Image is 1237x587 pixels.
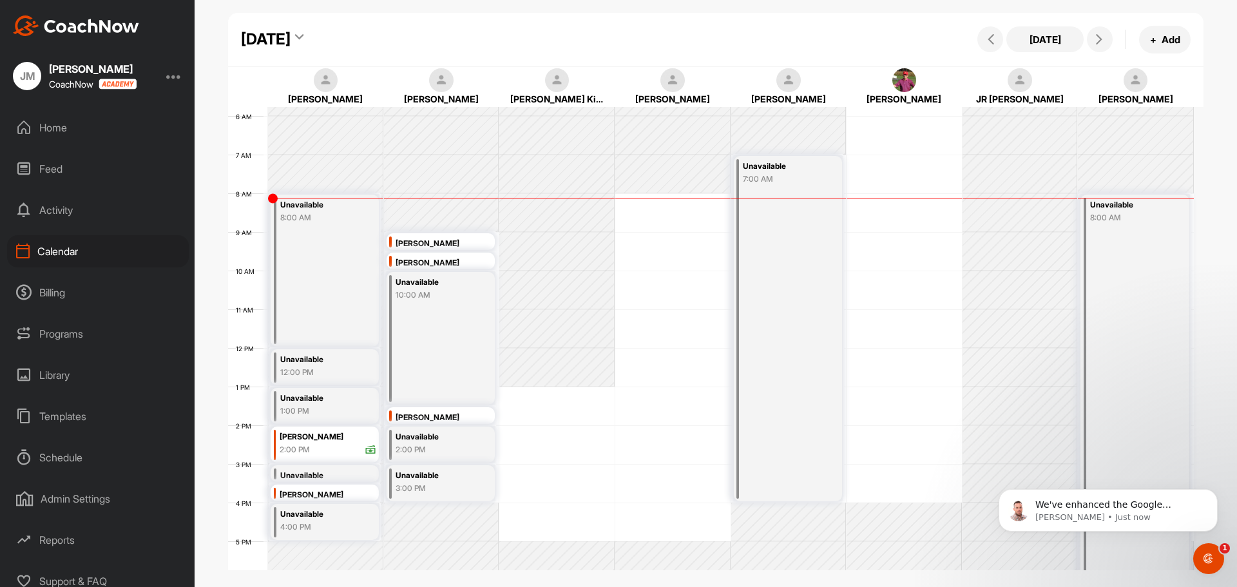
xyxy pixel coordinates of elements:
[314,68,338,93] img: square_default-ef6cabf814de5a2bf16c804365e32c732080f9872bdf737d349900a9daf73cf9.png
[660,68,685,93] img: square_default-ef6cabf814de5a2bf16c804365e32c732080f9872bdf737d349900a9daf73cf9.png
[99,79,137,90] img: CoachNow acadmey
[278,92,372,106] div: [PERSON_NAME]
[7,441,189,474] div: Schedule
[228,267,267,275] div: 10 AM
[1124,68,1148,93] img: square_default-ef6cabf814de5a2bf16c804365e32c732080f9872bdf737d349900a9daf73cf9.png
[396,468,477,483] div: Unavailable
[742,92,836,106] div: [PERSON_NAME]
[7,194,189,226] div: Activity
[280,367,362,378] div: 12:00 PM
[228,113,265,120] div: 6 AM
[396,236,492,251] div: [PERSON_NAME]
[56,50,222,61] p: Message from Alex, sent Just now
[396,256,492,271] div: [PERSON_NAME]
[394,92,488,106] div: [PERSON_NAME]
[1139,26,1191,53] button: +Add
[743,173,825,185] div: 7:00 AM
[241,28,291,51] div: [DATE]
[280,468,362,483] div: Unavailable
[280,198,362,213] div: Unavailable
[545,68,570,93] img: square_default-ef6cabf814de5a2bf16c804365e32c732080f9872bdf737d349900a9daf73cf9.png
[396,289,477,301] div: 10:00 AM
[396,483,477,494] div: 3:00 PM
[228,151,264,159] div: 7 AM
[1090,198,1173,213] div: Unavailable
[510,92,604,106] div: [PERSON_NAME] Kitchen
[49,64,137,74] div: [PERSON_NAME]
[1006,26,1084,52] button: [DATE]
[396,410,492,425] div: [PERSON_NAME]
[280,444,310,456] div: 2:00 PM
[280,430,376,445] div: [PERSON_NAME]
[7,276,189,309] div: Billing
[228,306,266,314] div: 11 AM
[228,422,264,430] div: 2 PM
[626,92,720,106] div: [PERSON_NAME]
[892,68,917,93] img: square_a23e69041d80c88545071d25f8652347.jpg
[280,507,362,522] div: Unavailable
[7,524,189,556] div: Reports
[396,430,477,445] div: Unavailable
[280,521,362,533] div: 4:00 PM
[1150,33,1156,46] span: +
[1089,92,1183,106] div: [PERSON_NAME]
[56,37,218,189] span: We've enhanced the Google Calendar integration for a more seamless experience. If you haven't lin...
[228,383,263,391] div: 1 PM
[228,499,264,507] div: 4 PM
[1090,212,1173,224] div: 8:00 AM
[1193,543,1224,574] iframe: Intercom live chat
[13,15,139,36] img: CoachNow
[228,190,265,198] div: 8 AM
[979,462,1237,552] iframe: Intercom notifications message
[973,92,1067,106] div: JR [PERSON_NAME]
[1008,68,1032,93] img: square_default-ef6cabf814de5a2bf16c804365e32c732080f9872bdf737d349900a9daf73cf9.png
[280,352,362,367] div: Unavailable
[7,318,189,350] div: Programs
[776,68,801,93] img: square_default-ef6cabf814de5a2bf16c804365e32c732080f9872bdf737d349900a9daf73cf9.png
[280,488,376,503] div: [PERSON_NAME]
[7,483,189,515] div: Admin Settings
[228,345,267,352] div: 12 PM
[429,68,454,93] img: square_default-ef6cabf814de5a2bf16c804365e32c732080f9872bdf737d349900a9daf73cf9.png
[228,461,264,468] div: 3 PM
[7,235,189,267] div: Calendar
[13,62,41,90] div: JM
[280,212,362,224] div: 8:00 AM
[280,391,362,406] div: Unavailable
[228,538,264,546] div: 5 PM
[228,229,265,236] div: 9 AM
[7,111,189,144] div: Home
[7,153,189,185] div: Feed
[1220,543,1230,553] span: 1
[7,359,189,391] div: Library
[49,79,137,90] div: CoachNow
[396,275,477,290] div: Unavailable
[280,405,362,417] div: 1:00 PM
[743,159,825,174] div: Unavailable
[7,400,189,432] div: Templates
[858,92,952,106] div: [PERSON_NAME]
[396,444,477,456] div: 2:00 PM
